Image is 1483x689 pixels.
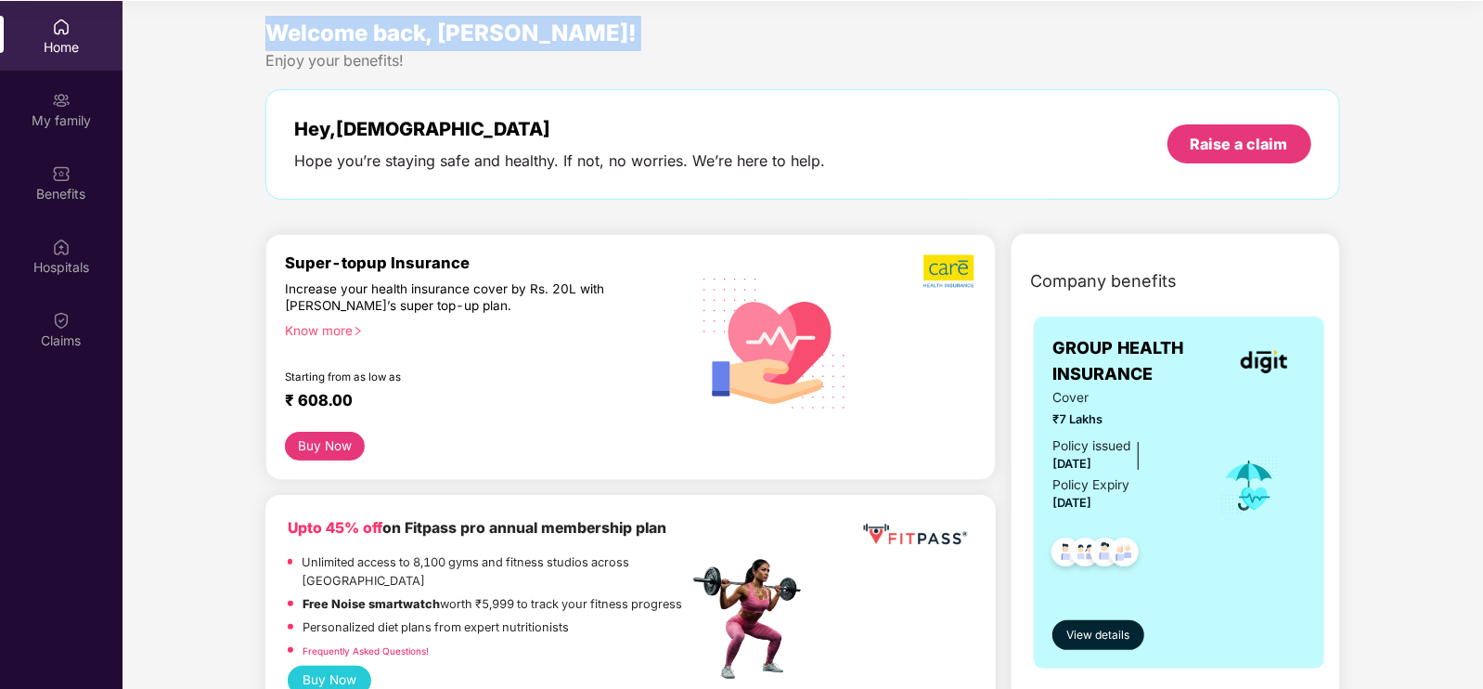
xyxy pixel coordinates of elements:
img: svg+xml;base64,PHN2ZyBpZD0iSG9zcGl0YWxzIiB4bWxucz0iaHR0cDovL3d3dy53My5vcmcvMjAwMC9zdmciIHdpZHRoPS... [52,238,71,256]
img: svg+xml;base64,PHN2ZyB4bWxucz0iaHR0cDovL3d3dy53My5vcmcvMjAwMC9zdmciIHhtbG5zOnhsaW5rPSJodHRwOi8vd3... [689,254,861,430]
div: Increase your health insurance cover by Rs. 20L with [PERSON_NAME]’s super top-up plan. [285,280,608,314]
span: [DATE] [1052,496,1091,510]
img: svg+xml;base64,PHN2ZyBpZD0iQ2xhaW0iIHhtbG5zPSJodHRwOi8vd3d3LnczLm9yZy8yMDAwL3N2ZyIgd2lkdGg9IjIwIi... [52,311,71,330]
img: svg+xml;base64,PHN2ZyB4bWxucz0iaHR0cDovL3d3dy53My5vcmcvMjAwMC9zdmciIHdpZHRoPSI0OC45NDMiIGhlaWdodD... [1082,532,1128,578]
button: Buy Now [285,432,364,461]
img: b5dec4f62d2307b9de63beb79f102df3.png [923,253,976,289]
span: right [353,326,363,336]
img: svg+xml;base64,PHN2ZyBpZD0iQmVuZWZpdHMiIHhtbG5zPSJodHRwOi8vd3d3LnczLm9yZy8yMDAwL3N2ZyIgd2lkdGg9Ij... [52,164,71,183]
p: worth ₹5,999 to track your fitness progress [303,595,682,614]
img: svg+xml;base64,PHN2ZyB4bWxucz0iaHR0cDovL3d3dy53My5vcmcvMjAwMC9zdmciIHdpZHRoPSI0OC45MTUiIGhlaWdodD... [1063,532,1108,578]
p: Personalized diet plans from expert nutritionists [303,618,569,637]
div: Hey, [DEMOGRAPHIC_DATA] [294,118,825,140]
div: Policy issued [1052,436,1130,457]
div: Enjoy your benefits! [265,51,1339,71]
span: Welcome back, [PERSON_NAME]! [265,19,637,46]
img: fppp.png [859,517,971,552]
b: Upto 45% off [288,519,382,537]
div: Know more [285,322,677,335]
img: icon [1219,455,1280,516]
img: insurerLogo [1241,350,1287,373]
img: svg+xml;base64,PHN2ZyB3aWR0aD0iMjAiIGhlaWdodD0iMjAiIHZpZXdCb3g9IjAgMCAyMCAyMCIgZmlsbD0ibm9uZSIgeG... [52,91,71,110]
span: View details [1067,627,1130,644]
button: View details [1052,620,1144,650]
a: Frequently Asked Questions! [303,645,429,656]
p: Unlimited access to 8,100 gyms and fitness studios across [GEOGRAPHIC_DATA] [302,553,688,591]
span: Cover [1052,388,1194,409]
img: fpp.png [688,554,818,684]
span: GROUP HEALTH INSURANCE [1052,335,1222,388]
img: svg+xml;base64,PHN2ZyBpZD0iSG9tZSIgeG1sbnM9Imh0dHA6Ly93d3cudzMub3JnLzIwMDAvc3ZnIiB3aWR0aD0iMjAiIG... [52,18,71,36]
div: Starting from as low as [285,370,609,383]
div: Raise a claim [1191,134,1288,154]
div: Policy Expiry [1052,475,1129,496]
div: ₹ 608.00 [285,391,669,413]
span: ₹7 Lakhs [1052,410,1194,429]
strong: Free Noise smartwatch [303,597,440,611]
div: Hope you’re staying safe and healthy. If not, no worries. We’re here to help. [294,151,825,171]
span: Company benefits [1030,268,1177,294]
div: Super-topup Insurance [285,253,688,272]
img: svg+xml;base64,PHN2ZyB4bWxucz0iaHR0cDovL3d3dy53My5vcmcvMjAwMC9zdmciIHdpZHRoPSI0OC45NDMiIGhlaWdodD... [1043,532,1089,578]
img: svg+xml;base64,PHN2ZyB4bWxucz0iaHR0cDovL3d3dy53My5vcmcvMjAwMC9zdmciIHdpZHRoPSI0OC45NDMiIGhlaWdodD... [1102,532,1147,578]
span: [DATE] [1052,457,1091,471]
b: on Fitpass pro annual membership plan [288,519,666,537]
